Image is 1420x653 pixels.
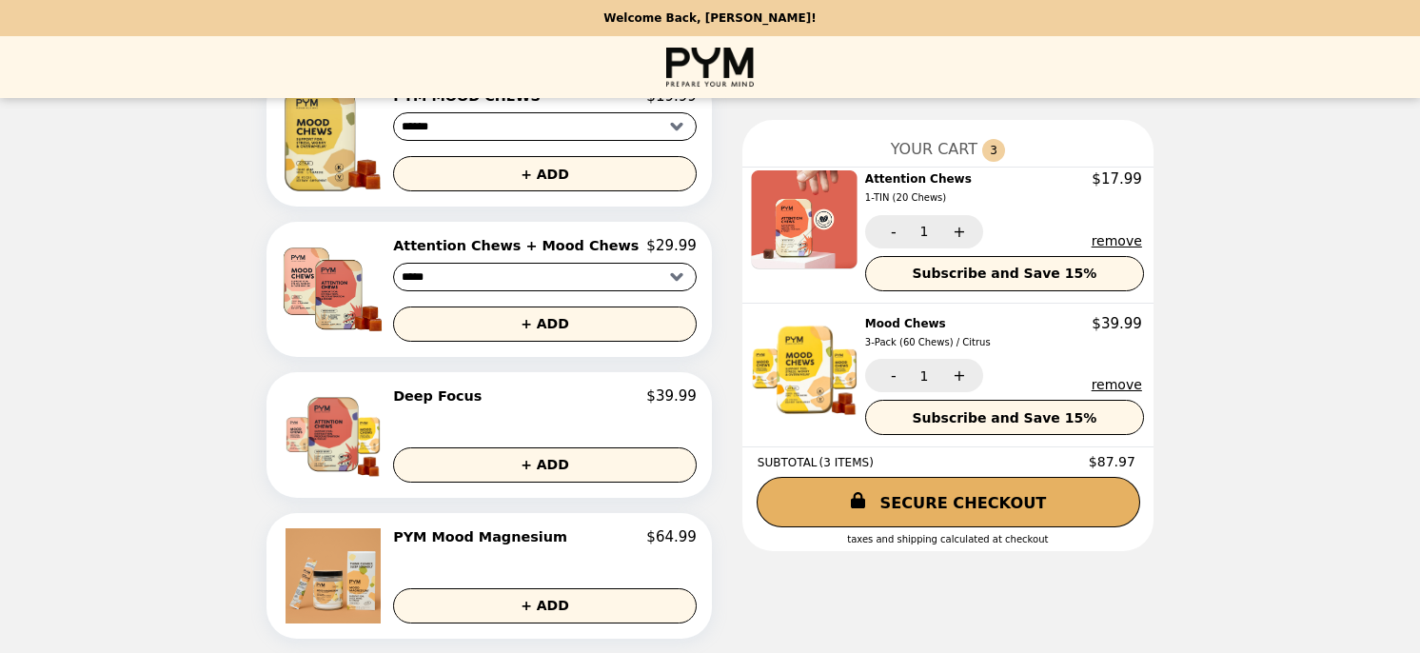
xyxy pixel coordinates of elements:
[891,140,977,158] span: YOUR CART
[1092,233,1142,248] button: remove
[865,400,1144,435] button: Subscribe and Save 15%
[393,447,697,483] button: + ADD
[393,156,697,191] button: + ADD
[393,307,697,342] button: + ADD
[1092,315,1142,332] p: $39.99
[393,263,697,291] select: Select a product variant
[758,456,819,469] span: SUBTOTAL
[393,387,489,405] h2: Deep Focus
[865,315,998,352] h2: Mood Chews
[931,359,983,392] button: +
[285,88,385,191] img: PYM MOOD CHEWS
[393,112,697,141] select: Select a product variant
[865,359,917,392] button: -
[865,170,979,208] h2: Attention Chews
[393,237,646,254] h2: Attention Chews + Mood Chews
[1092,377,1142,392] button: remove
[1092,170,1142,188] p: $17.99
[919,368,928,384] span: 1
[603,11,816,25] p: Welcome Back, [PERSON_NAME]!
[751,315,862,422] img: Mood Chews
[757,477,1140,527] a: SECURE CHECKOUT
[758,534,1138,544] div: Taxes and Shipping calculated at checkout
[393,528,575,545] h2: PYM Mood Magnesium
[982,139,1005,162] span: 3
[393,588,697,623] button: + ADD
[281,237,389,341] img: Attention Chews + Mood Chews
[1089,454,1138,469] span: $87.97
[286,528,385,623] img: PYM Mood Magnesium
[865,256,1144,291] button: Subscribe and Save 15%
[865,215,917,248] button: -
[666,48,753,87] img: Brand Logo
[751,170,862,269] img: Attention Chews
[646,237,697,254] p: $29.99
[646,528,697,545] p: $64.99
[865,334,991,351] div: 3-Pack (60 Chews) / Citrus
[919,224,928,239] span: 1
[646,387,697,405] p: $39.99
[865,189,972,207] div: 1-TIN (20 Chews)
[931,215,983,248] button: +
[286,387,385,483] img: Deep Focus
[819,456,874,469] span: ( 3 ITEMS )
